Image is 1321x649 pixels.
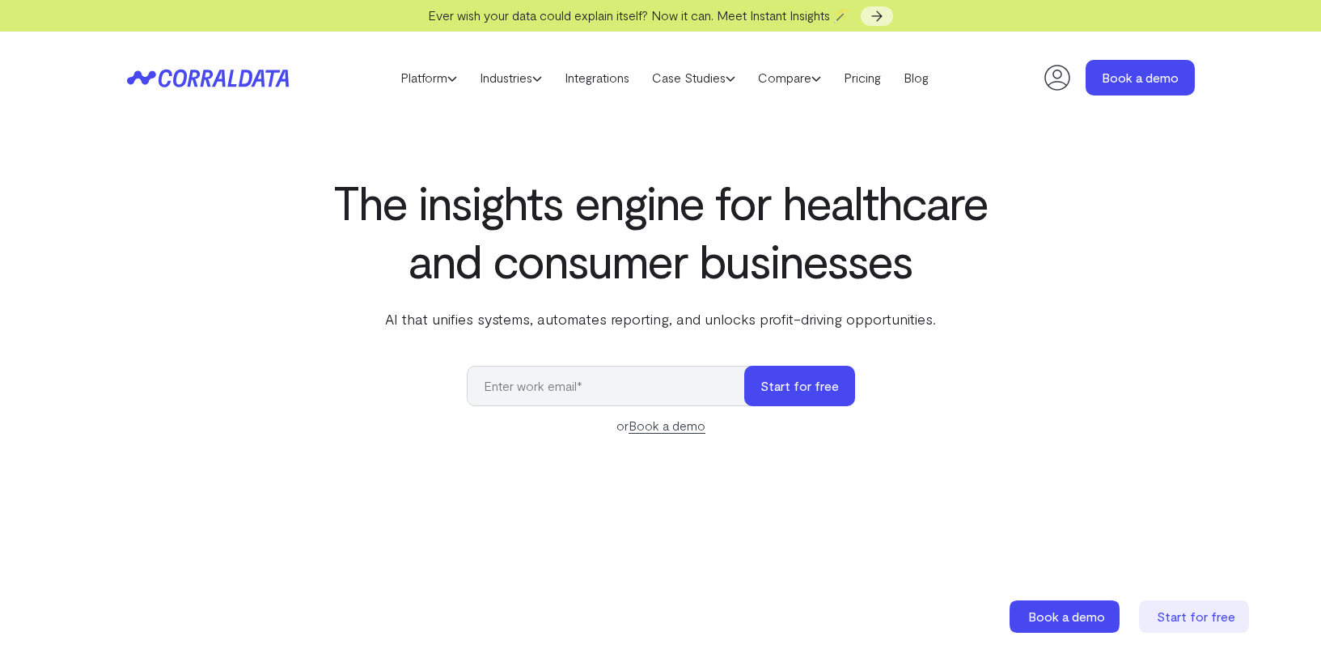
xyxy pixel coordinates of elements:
[641,66,747,90] a: Case Studies
[744,366,855,406] button: Start for free
[389,66,468,90] a: Platform
[1139,600,1252,633] a: Start for free
[467,366,760,406] input: Enter work email*
[1010,600,1123,633] a: Book a demo
[892,66,940,90] a: Blog
[467,416,855,435] div: or
[1086,60,1195,95] a: Book a demo
[747,66,832,90] a: Compare
[629,418,705,434] a: Book a demo
[1028,609,1105,624] span: Book a demo
[553,66,641,90] a: Integrations
[1157,609,1235,624] span: Start for free
[428,7,849,23] span: Ever wish your data could explain itself? Now it can. Meet Instant Insights 🪄
[468,66,553,90] a: Industries
[331,172,991,289] h1: The insights engine for healthcare and consumer businesses
[832,66,892,90] a: Pricing
[331,308,991,329] p: AI that unifies systems, automates reporting, and unlocks profit-driving opportunities.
